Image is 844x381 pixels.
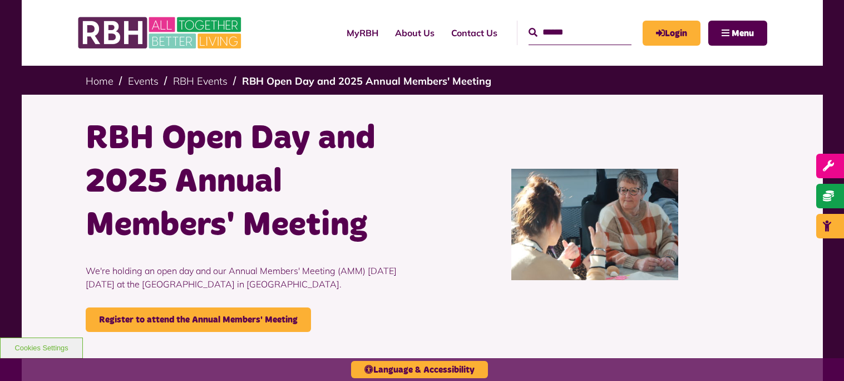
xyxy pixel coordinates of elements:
[794,331,844,381] iframe: Netcall Web Assistant for live chat
[86,75,113,87] a: Home
[86,247,414,307] p: We're holding an open day and our Annual Members' Meeting (AMM) [DATE][DATE] at the [GEOGRAPHIC_D...
[338,18,387,48] a: MyRBH
[643,21,700,46] a: MyRBH
[173,75,228,87] a: RBH Events
[511,169,678,280] img: IMG 7040
[351,361,488,378] button: Language & Accessibility
[86,307,311,332] a: Register to attend the Annual Members' Meeting
[86,117,414,247] h1: RBH Open Day and 2025 Annual Members' Meeting
[708,21,767,46] button: Navigation
[443,18,506,48] a: Contact Us
[387,18,443,48] a: About Us
[77,11,244,55] img: RBH
[242,75,491,87] a: RBH Open Day and 2025 Annual Members' Meeting
[732,29,754,38] span: Menu
[128,75,159,87] a: Events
